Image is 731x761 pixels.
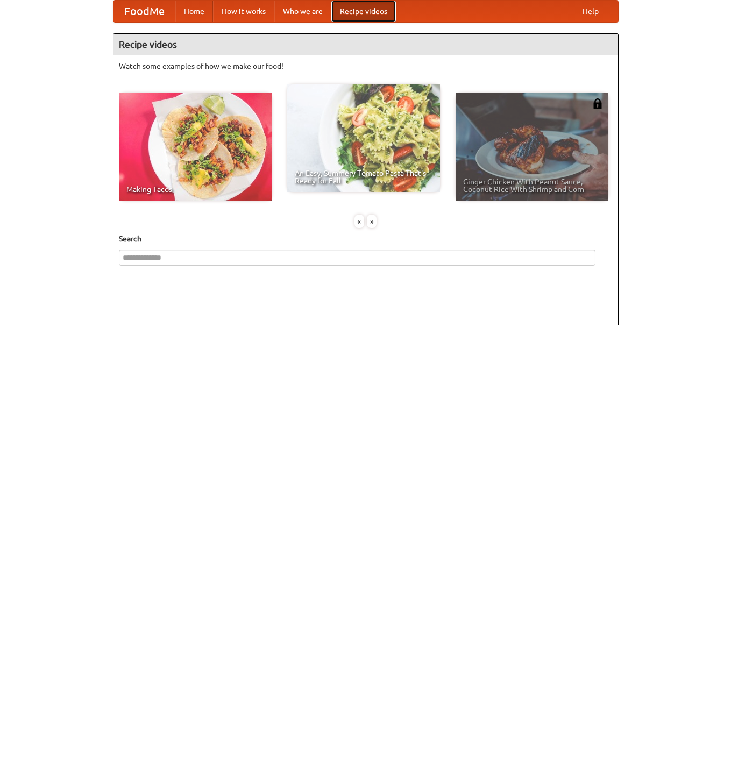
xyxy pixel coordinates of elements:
a: Making Tacos [119,93,272,201]
a: Help [574,1,607,22]
h5: Search [119,233,613,244]
a: FoodMe [113,1,175,22]
img: 483408.png [592,98,603,109]
a: How it works [213,1,274,22]
span: Making Tacos [126,186,264,193]
p: Watch some examples of how we make our food! [119,61,613,72]
a: An Easy, Summery Tomato Pasta That's Ready for Fall [287,84,440,192]
h4: Recipe videos [113,34,618,55]
div: « [354,215,364,228]
span: An Easy, Summery Tomato Pasta That's Ready for Fall [295,169,432,184]
a: Who we are [274,1,331,22]
a: Home [175,1,213,22]
div: » [367,215,377,228]
a: Recipe videos [331,1,396,22]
